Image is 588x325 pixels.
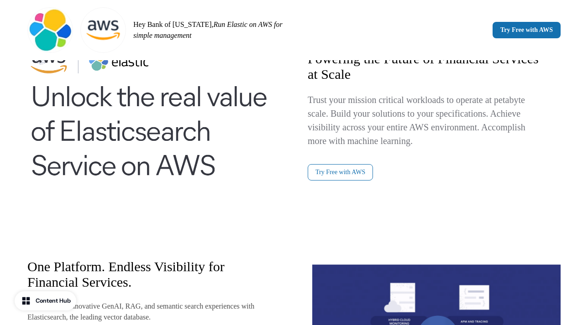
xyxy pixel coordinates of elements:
h2: One Platform. Endless Visibility for Financial Services. [27,259,259,290]
div: Content Hub [36,296,71,305]
a: Try Free with AWS [493,22,561,38]
a: Try Free with AWS [308,164,373,181]
p: Hey Bank of [US_STATE], [133,19,290,41]
span: Trust your mission critical workloads to operate at petabyte scale. Build your solutions to your ... [308,95,525,146]
em: Run Elastic on AWS for simple management [133,21,283,39]
button: Content Hub [15,291,76,310]
p: Search: Build innovative GenAI, RAG, and semantic search experiences with Elasticsearch, the lead... [27,301,259,323]
h2: Powering the Future of Financial Services at Scale [308,51,544,82]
